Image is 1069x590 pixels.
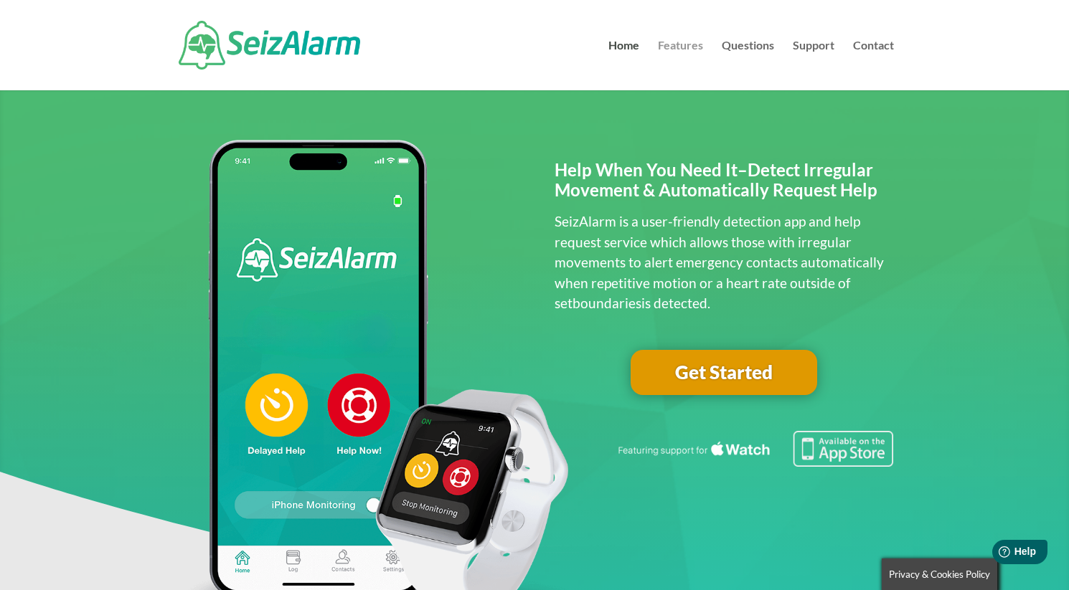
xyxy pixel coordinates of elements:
[941,534,1053,574] iframe: Help widget launcher
[179,21,360,70] img: SeizAlarm
[616,431,894,467] img: Seizure detection available in the Apple App Store.
[853,40,894,90] a: Contact
[889,568,990,580] span: Privacy & Cookies Policy
[555,160,894,209] h2: Help When You Need It–Detect Irregular Movement & Automatically Request Help
[573,295,641,311] span: boundaries
[616,453,894,470] a: Featuring seizure detection support for the Apple Watch
[793,40,834,90] a: Support
[658,40,703,90] a: Features
[631,350,817,396] a: Get Started
[555,211,894,314] p: SeizAlarm is a user-friendly detection app and help request service which allows those with irreg...
[722,40,774,90] a: Questions
[608,40,639,90] a: Home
